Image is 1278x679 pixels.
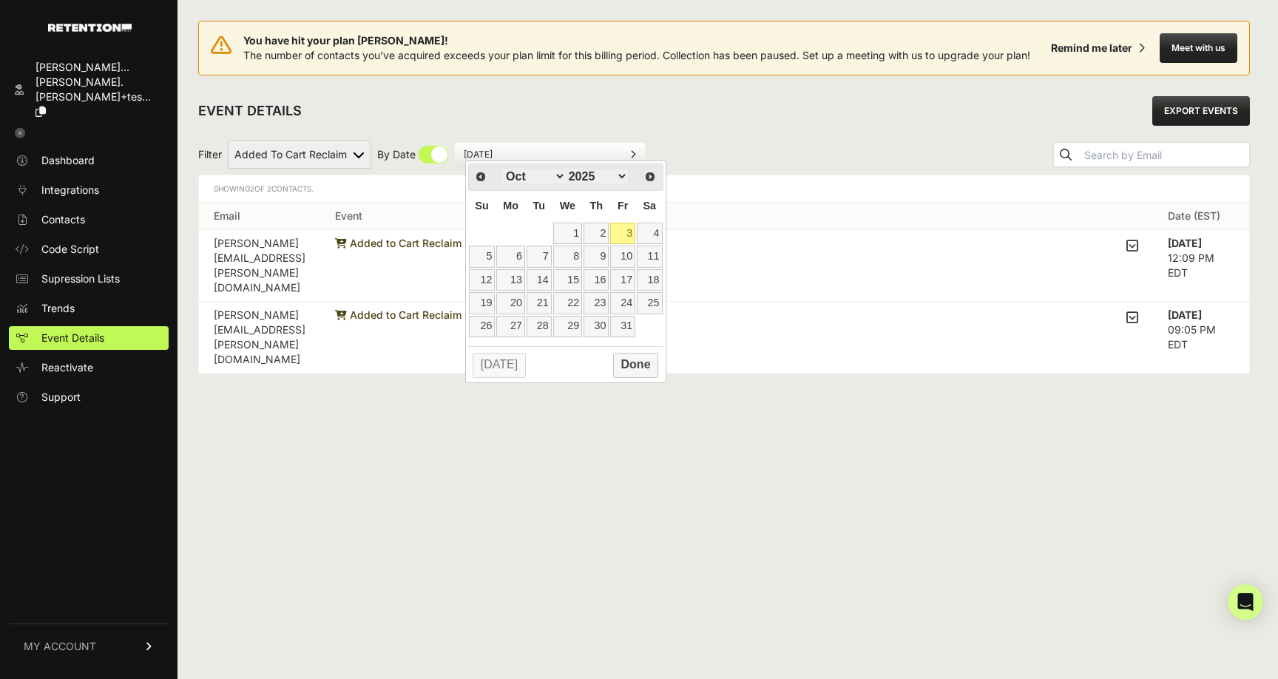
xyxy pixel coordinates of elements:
button: [DATE] [473,353,526,378]
a: 26 [469,316,495,337]
td: 12:09 PM EDT [1153,230,1249,302]
a: 20 [496,292,525,314]
h2: EVENT DETAILS [198,101,302,121]
a: 2 [584,223,609,244]
button: Meet with us [1160,33,1237,63]
div: [PERSON_NAME]... [35,60,163,75]
button: Done [613,353,658,378]
span: Wednesday [560,200,575,212]
strong: [DATE] [1168,308,1202,321]
a: Next [640,166,661,187]
a: Integrations [9,178,169,202]
span: Added to Cart Reclaim [335,237,461,249]
span: Reactivate [41,360,93,375]
th: Date (EST) [1153,203,1249,230]
a: 1 [553,223,582,244]
button: Remind me later [1045,35,1151,61]
span: Code Script [41,242,99,257]
input: Search by Email [1081,145,1249,166]
th: Details [490,203,1153,230]
td: [PERSON_NAME][EMAIL_ADDRESS][PERSON_NAME][DOMAIN_NAME] [199,230,320,302]
span: You have hit your plan [PERSON_NAME]! [243,33,1030,48]
div: Remind me later [1051,41,1132,55]
a: 12 [469,269,495,291]
a: 22 [553,292,582,314]
span: Thursday [589,200,603,212]
img: Retention.com [48,24,132,32]
a: Reactivate [9,356,169,379]
td: [PERSON_NAME][EMAIL_ADDRESS][PERSON_NAME][DOMAIN_NAME] [199,302,320,374]
span: The number of contacts you've acquired exceeds your plan limit for this billing period. Collectio... [243,49,1030,61]
span: Filter [198,147,222,162]
span: 2 [267,184,271,193]
span: Contacts [41,212,85,227]
a: Event Details [9,326,169,350]
span: Friday [618,200,628,212]
span: Tuesday [533,200,546,212]
a: 29 [553,316,582,337]
a: 11 [637,246,662,267]
a: 25 [637,292,662,314]
a: Supression Lists [9,267,169,291]
a: 16 [584,269,609,291]
a: Contacts [9,208,169,232]
a: 28 [527,316,552,337]
th: Event [320,203,490,230]
p: [URL][DOMAIN_NAME] [505,236,836,251]
td: 09:05 PM EDT [1153,302,1249,374]
a: Code Script [9,237,169,261]
span: Saturday [643,200,657,212]
span: Supression Lists [41,271,120,286]
strong: [DATE] [1168,237,1202,249]
span: 2 [250,184,254,193]
a: 10 [610,246,635,267]
a: 7 [527,246,552,267]
span: Next [644,171,656,183]
a: 6 [496,246,525,267]
span: MY ACCOUNT [24,639,96,654]
select: Filter [228,141,371,169]
a: 27 [496,316,525,337]
a: 9 [584,246,609,267]
span: Integrations [41,183,99,197]
th: Email [199,203,320,230]
a: 3 [610,223,635,244]
span: Monday [503,200,518,212]
span: [PERSON_NAME].[PERSON_NAME]+tes... [35,75,151,103]
a: 23 [584,292,609,314]
div: Open Intercom Messenger [1228,584,1263,620]
a: 21 [527,292,552,314]
a: 19 [469,292,495,314]
a: 5 [469,246,495,267]
span: Dashboard [41,153,95,168]
span: Support [41,390,81,405]
a: Dashboard [9,149,169,172]
span: Added to Cart Reclaim [335,308,461,321]
a: 4 [637,223,662,244]
span: Contacts. [265,184,314,193]
a: 14 [527,269,552,291]
a: 31 [610,316,635,337]
a: Trends [9,297,169,320]
span: Event Details [41,331,104,345]
a: 17 [610,269,635,291]
a: EXPORT EVENTS [1152,96,1250,126]
span: Sunday [475,200,488,212]
a: Support [9,385,169,409]
a: 30 [584,316,609,337]
span: Trends [41,301,75,316]
a: 13 [496,269,525,291]
div: Showing of [214,181,314,196]
a: 15 [553,269,582,291]
a: 24 [610,292,635,314]
a: MY ACCOUNT [9,624,169,669]
a: Prev [470,166,492,187]
span: Prev [475,171,487,183]
a: 18 [637,269,662,291]
a: 8 [553,246,582,267]
a: [PERSON_NAME]... [PERSON_NAME].[PERSON_NAME]+tes... [9,55,169,124]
